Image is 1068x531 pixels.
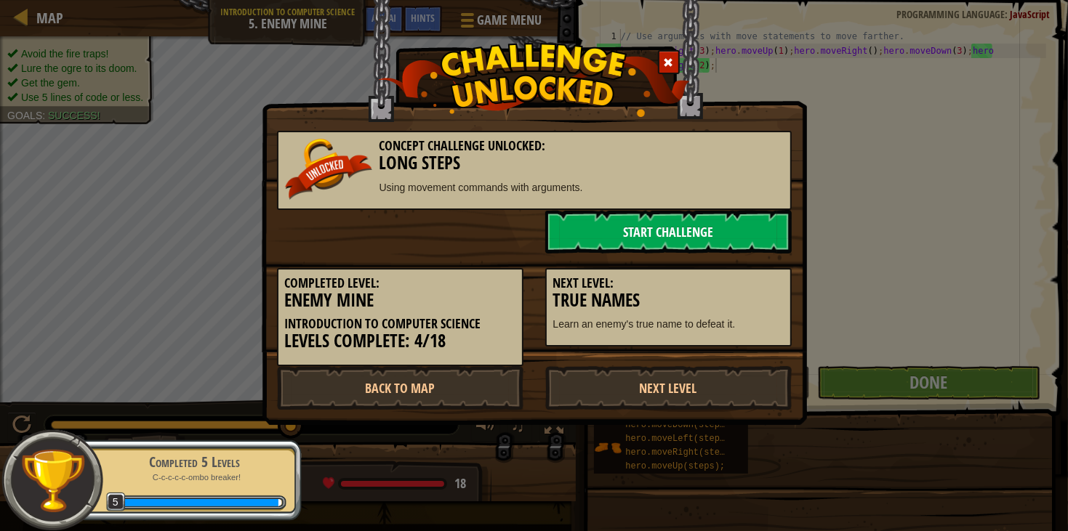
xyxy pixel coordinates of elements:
span: Concept Challenge Unlocked: [380,137,546,155]
p: C-c-c-c-c-ombo breaker! [103,472,286,483]
h5: Next Level: [553,276,784,291]
h3: Long Steps [285,153,784,173]
a: Back to Map [277,366,523,410]
h3: True Names [553,291,784,310]
div: 50 XP earned [122,499,278,506]
p: Using movement commands with arguments. [285,180,784,195]
h3: Levels Complete: 4/18 [285,331,515,351]
a: Start Challenge [545,210,792,254]
h5: Completed Level: [285,276,515,291]
div: Completed 5 Levels [103,452,286,472]
h3: Enemy Mine [285,291,515,310]
img: trophy.png [20,447,86,514]
a: Next Level [545,366,792,410]
h5: Introduction to Computer Science [285,317,515,331]
p: Learn an enemy's true name to defeat it. [553,317,784,331]
img: unlocked_banner.png [285,139,372,200]
div: 1 XP until level 6 [278,499,281,506]
img: challenge_unlocked.png [378,43,690,117]
span: 5 [106,493,126,512]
